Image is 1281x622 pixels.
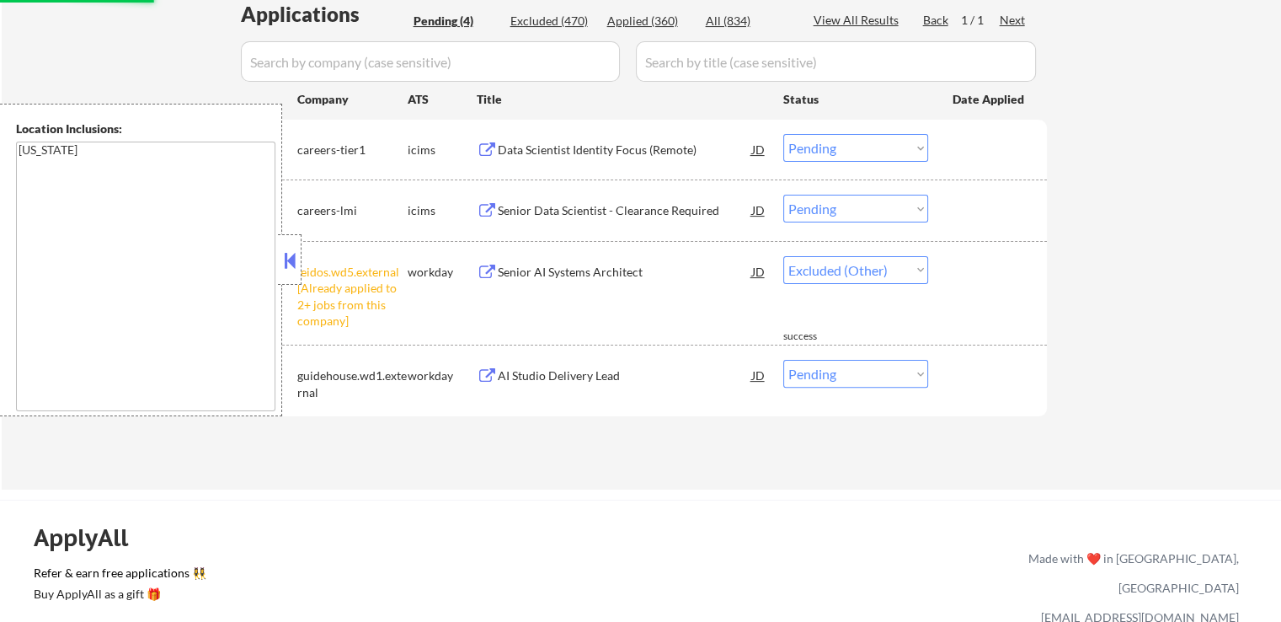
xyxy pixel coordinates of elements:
[297,367,408,400] div: guidehouse.wd1.external
[34,588,202,600] div: Buy ApplyAll as a gift 🎁
[953,91,1027,108] div: Date Applied
[16,121,275,137] div: Location Inclusions:
[297,202,408,219] div: careers-lmi
[498,202,752,219] div: Senior Data Scientist - Clearance Required
[498,142,752,158] div: Data Scientist Identity Focus (Remote)
[34,585,202,606] a: Buy ApplyAll as a gift 🎁
[961,12,1000,29] div: 1 / 1
[814,12,904,29] div: View All Results
[408,91,477,108] div: ATS
[408,142,477,158] div: icims
[750,195,767,225] div: JD
[241,4,408,24] div: Applications
[1022,544,1239,603] div: Made with ❤️ in [GEOGRAPHIC_DATA], [GEOGRAPHIC_DATA]
[408,367,477,384] div: workday
[783,330,851,344] div: success
[477,91,767,108] div: Title
[414,13,498,29] div: Pending (4)
[498,264,752,281] div: Senior AI Systems Architect
[408,264,477,281] div: workday
[636,41,1036,82] input: Search by title (case sensitive)
[607,13,691,29] div: Applied (360)
[750,134,767,164] div: JD
[297,91,408,108] div: Company
[923,12,950,29] div: Back
[750,256,767,287] div: JD
[297,142,408,158] div: careers-tier1
[34,567,676,585] a: Refer & earn free applications 👯‍♀️
[510,13,595,29] div: Excluded (470)
[297,264,408,330] div: leidos.wd5.external [Already applied to 2+ jobs from this company]
[241,41,620,82] input: Search by company (case sensitive)
[1000,12,1027,29] div: Next
[783,83,928,114] div: Status
[408,202,477,219] div: icims
[706,13,790,29] div: All (834)
[498,367,752,384] div: AI Studio Delivery Lead
[34,523,147,552] div: ApplyAll
[750,360,767,390] div: JD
